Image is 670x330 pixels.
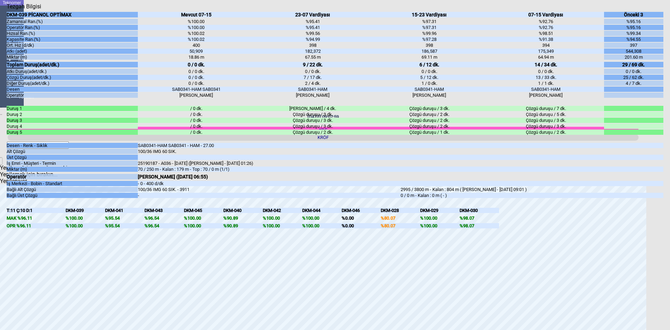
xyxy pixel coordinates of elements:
[604,49,663,54] div: 544,308
[138,167,401,172] div: 70 / 250 m - Kalan : 179 m - Top : 70 / 0 m (1/1)
[138,81,254,86] div: 0 / 0 dk.
[7,25,138,30] div: Operatör Ran.(%)
[138,124,254,129] div: / 0 dk.
[487,75,604,80] div: 13 / 33 dk.
[604,54,663,60] div: 201.60 m
[7,54,138,60] div: Miktar (m)
[371,31,487,36] div: %99.96
[7,181,138,186] div: İş Merkezi - Bobin - Standart
[487,31,604,36] div: %98.51
[604,81,663,86] div: 4 / 7 dk.
[184,208,223,213] div: DKM-045
[138,54,254,60] div: 18.86 m
[254,37,371,42] div: %94.99
[7,215,66,221] div: MAK %96.11
[487,25,604,30] div: %92.76
[7,112,138,117] div: Duruş 2
[487,12,604,17] div: 07-15 Vardiyası
[371,75,487,80] div: 5 / 12 dk.
[138,37,254,42] div: %100.02
[7,187,138,192] div: Bağlı Alt Çözgü
[7,93,138,98] div: Operatör
[138,25,254,30] div: %100.00
[604,31,663,36] div: %99.34
[371,12,487,17] div: 15-23 Vardiyası
[7,161,138,166] div: İş Emri - Müşteri - Termin
[138,106,254,111] div: / 0 dk.
[7,118,138,123] div: Duruş 3
[184,215,223,221] div: %100.00
[138,112,254,117] div: / 0 dk.
[7,167,138,172] div: Miktar (m)
[138,31,254,36] div: %100.02
[7,149,138,154] div: Alt Çözgü
[604,75,663,80] div: 25 / 62 dk.
[254,118,371,123] div: Çözgü duruşu / 3 dk.
[66,223,105,228] div: %100.00
[604,62,663,67] div: 29 / 69 dk.
[487,69,604,74] div: 0 / 0 dk.
[66,208,105,213] div: DKM-039
[254,81,371,86] div: 2 / 4 dk.
[487,106,604,111] div: Çözgü duruşu / 7 dk.
[302,223,342,228] div: %100.00
[254,87,371,92] div: SAB0341-HAM
[138,19,254,24] div: %100.00
[138,93,254,98] div: [PERSON_NAME]
[7,208,66,213] div: T:11 Ç:10 D:1
[138,174,401,179] div: [PERSON_NAME] ([DATE] 06:55)
[144,215,184,221] div: %96.54
[342,208,381,213] div: DKM-046
[371,69,487,74] div: 0 / 0 dk.
[371,19,487,24] div: %97.31
[138,49,254,54] div: 50,909
[254,106,371,111] div: [PERSON_NAME] / 4 dk.
[401,187,663,192] div: 2995 / 3800 m - Kalan : 804 m ( [PERSON_NAME] - [DATE] 09:01 )
[184,223,223,228] div: %100.00
[460,208,499,213] div: DKM-030
[7,106,138,111] div: Duruş 1
[7,19,138,24] div: Zamansal Ran.(%)
[105,223,144,228] div: %95.54
[460,223,499,228] div: %98.07
[254,75,371,80] div: 7 / 17 dk.
[371,106,487,111] div: Çözgü duruşu / 3 dk.
[138,87,254,92] div: SAB0341-HAM SAB0341
[254,25,371,30] div: %95.41
[7,49,138,54] div: Atkı (adet)
[254,12,371,17] div: 23-07 Vardiyası
[604,43,663,48] div: 397
[138,43,254,48] div: 400
[420,223,460,228] div: %100.00
[420,215,460,221] div: %100.00
[371,130,487,135] div: Çözgü duruşu / 1 dk.
[7,12,138,17] div: DKM-039 PİCANOL OPTİMAX
[371,81,487,86] div: 1 / 0 dk.
[254,93,371,98] div: [PERSON_NAME]
[263,215,302,221] div: %100.00
[371,49,487,54] div: 186,587
[7,62,138,67] div: Toplam Duruş(adet/dk.)
[138,181,401,186] div: - 0 - 400 d/dk
[604,25,663,30] div: %95.16
[371,25,487,30] div: %97.31
[487,49,604,54] div: 175,349
[223,215,263,221] div: %90.89
[254,124,371,129] div: Çözgü duruşu / 3 dk.
[371,87,487,92] div: SAB0341-HAM
[7,69,138,74] div: Atkı Duruş(adet/dk.)
[401,193,663,198] div: 0 / 0 m - Kalan : 0 m ( - )
[138,69,254,74] div: 0 / 0 dk.
[254,62,371,67] div: 9 / 22 dk.
[254,49,371,54] div: 182,372
[371,118,487,123] div: Çözgü duruşu / 2 dk.
[302,208,342,213] div: DKM-044
[604,12,663,17] div: Önceki 3
[7,223,66,228] div: OPR %96.11
[254,130,371,135] div: Çözgü duruşu / 2 dk.
[487,118,604,123] div: Çözgü duruşu / 3 dk.
[487,81,604,86] div: 1 / 1 dk.
[105,208,144,213] div: DKM-041
[138,118,254,123] div: / 0 dk.
[487,87,604,92] div: SAB0341-HAM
